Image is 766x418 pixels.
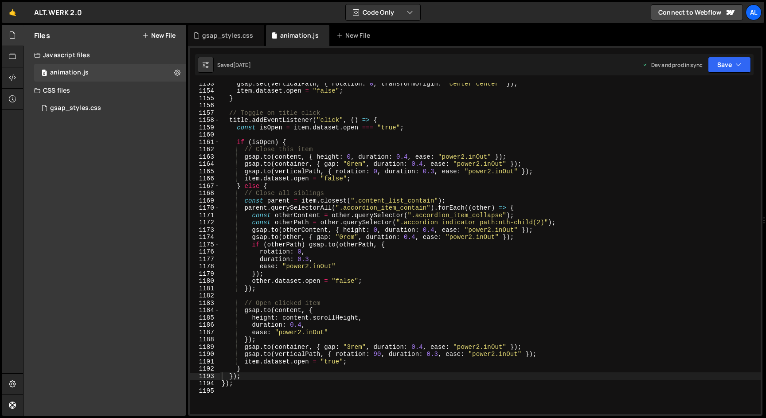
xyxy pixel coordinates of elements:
[190,344,220,351] div: 1189
[34,64,186,82] div: 14912/38821.js
[190,373,220,380] div: 1193
[190,183,220,190] div: 1167
[190,321,220,329] div: 1186
[190,124,220,132] div: 1159
[190,109,220,117] div: 1157
[190,80,220,88] div: 1153
[190,190,220,197] div: 1168
[2,2,23,23] a: 🤙
[190,160,220,168] div: 1164
[190,212,220,219] div: 1171
[190,175,220,183] div: 1166
[346,4,420,20] button: Code Only
[190,329,220,336] div: 1187
[190,292,220,300] div: 1182
[190,285,220,293] div: 1181
[190,300,220,307] div: 1183
[217,61,251,69] div: Saved
[190,102,220,109] div: 1156
[190,387,220,395] div: 1195
[190,197,220,205] div: 1169
[50,104,101,112] div: gsap_styles.css
[190,131,220,139] div: 1160
[746,4,762,20] a: AL
[190,277,220,285] div: 1180
[190,248,220,256] div: 1176
[190,204,220,212] div: 1170
[190,336,220,344] div: 1188
[708,57,751,73] button: Save
[190,365,220,373] div: 1192
[50,69,89,77] div: animation.js
[190,234,220,241] div: 1174
[23,82,186,99] div: CSS files
[190,139,220,146] div: 1161
[190,95,220,102] div: 1155
[34,99,186,117] div: 14912/40509.css
[190,263,220,270] div: 1178
[190,153,220,161] div: 1163
[190,117,220,124] div: 1158
[190,256,220,263] div: 1177
[190,241,220,249] div: 1175
[142,32,176,39] button: New File
[190,87,220,95] div: 1154
[202,31,253,40] div: gsap_styles.css
[190,351,220,358] div: 1190
[190,358,220,366] div: 1191
[190,227,220,234] div: 1173
[23,46,186,64] div: Javascript files
[190,219,220,227] div: 1172
[190,270,220,278] div: 1179
[190,146,220,153] div: 1162
[280,31,319,40] div: animation.js
[34,31,50,40] h2: Files
[190,314,220,322] div: 1185
[190,168,220,176] div: 1165
[651,4,743,20] a: Connect to Webflow
[42,70,47,77] span: 0
[336,31,374,40] div: New File
[34,7,82,18] div: ALT.WERK 2.0
[190,307,220,314] div: 1184
[642,61,703,69] div: Dev and prod in sync
[233,61,251,69] div: [DATE]
[190,380,220,387] div: 1194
